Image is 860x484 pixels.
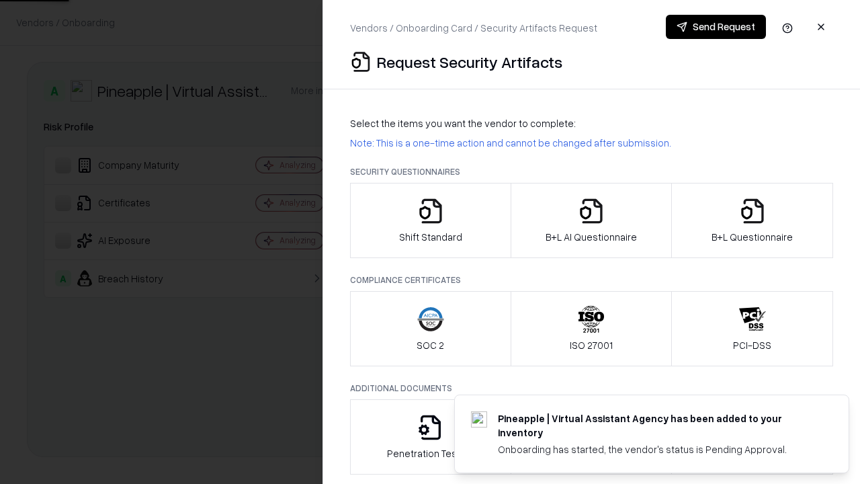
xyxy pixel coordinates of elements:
[511,291,673,366] button: ISO 27001
[377,51,562,73] p: Request Security Artifacts
[712,230,793,244] p: B+L Questionnaire
[350,166,833,177] p: Security Questionnaires
[733,338,771,352] p: PCI-DSS
[471,411,487,428] img: trypineapple.com
[671,291,833,366] button: PCI-DSS
[666,15,766,39] button: Send Request
[350,116,833,130] p: Select the items you want the vendor to complete:
[350,136,833,150] p: Note: This is a one-time action and cannot be changed after submission.
[350,183,511,258] button: Shift Standard
[387,446,474,460] p: Penetration Testing
[350,399,511,475] button: Penetration Testing
[570,338,613,352] p: ISO 27001
[350,291,511,366] button: SOC 2
[350,274,833,286] p: Compliance Certificates
[399,230,462,244] p: Shift Standard
[417,338,444,352] p: SOC 2
[511,183,673,258] button: B+L AI Questionnaire
[498,411,816,440] div: Pineapple | Virtual Assistant Agency has been added to your inventory
[546,230,637,244] p: B+L AI Questionnaire
[498,442,816,456] div: Onboarding has started, the vendor's status is Pending Approval.
[350,21,597,35] p: Vendors / Onboarding Card / Security Artifacts Request
[671,183,833,258] button: B+L Questionnaire
[350,382,833,394] p: Additional Documents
